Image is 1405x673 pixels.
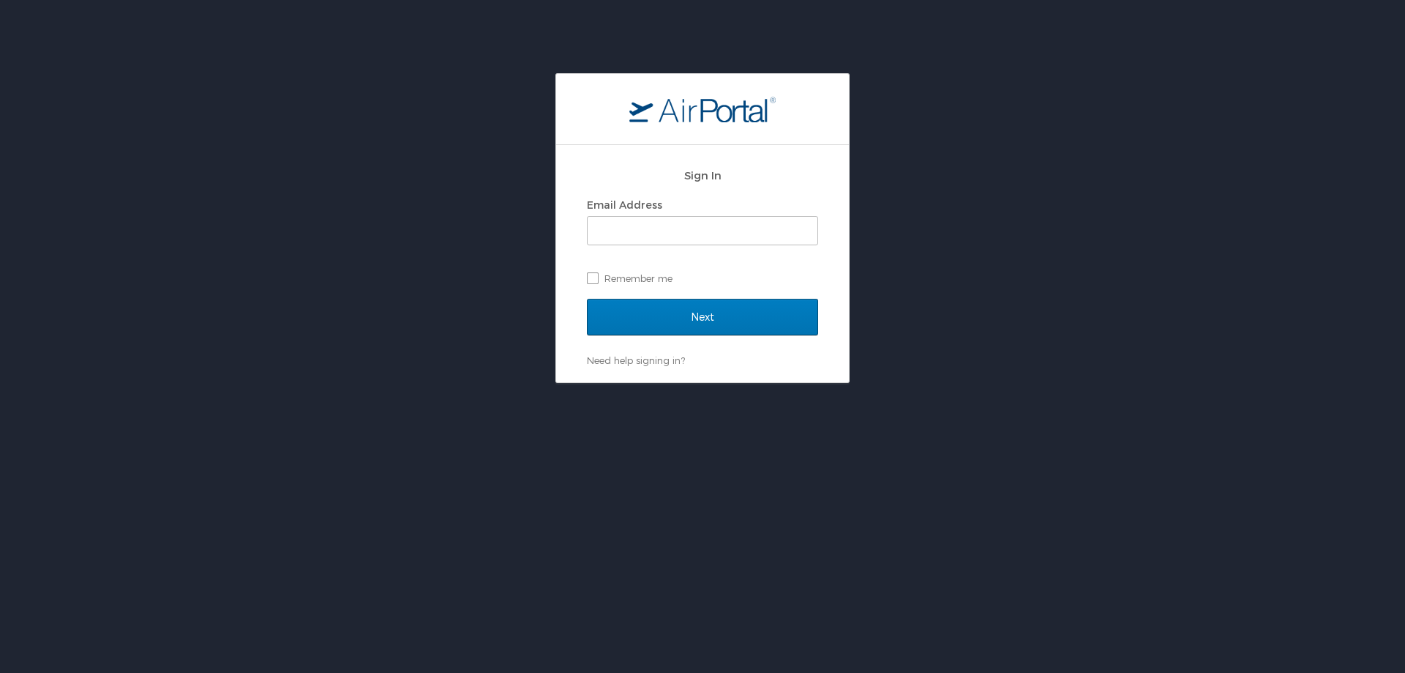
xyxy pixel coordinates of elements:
h2: Sign In [587,167,818,184]
label: Email Address [587,198,662,211]
input: Next [587,299,818,335]
img: logo [629,96,776,122]
label: Remember me [587,267,818,289]
a: Need help signing in? [587,354,685,366]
